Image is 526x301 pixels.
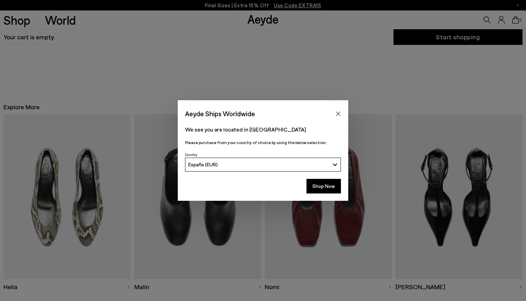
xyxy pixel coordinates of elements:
[333,109,343,119] button: Close
[306,179,341,193] button: Shop Now
[188,161,218,167] span: España (EUR)
[185,108,255,120] span: Aeyde Ships Worldwide
[185,139,341,146] p: Please purchase from your country of choice by using the below selection:
[185,125,341,134] p: We see you are located in [GEOGRAPHIC_DATA]
[185,152,197,157] span: Country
